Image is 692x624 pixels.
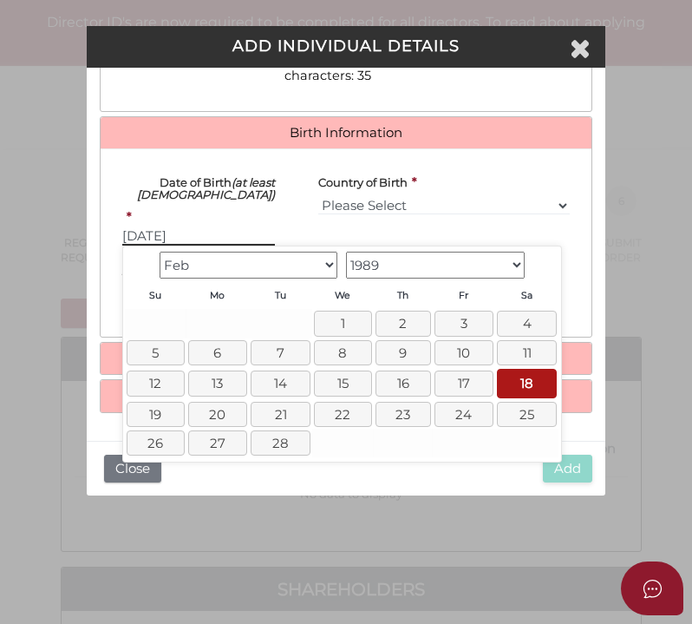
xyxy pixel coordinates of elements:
[251,371,310,396] a: 14
[114,389,579,404] a: Share Information
[127,340,184,365] a: 5
[251,430,310,456] a: 28
[314,402,371,427] a: 22
[375,311,431,336] a: 2
[149,290,161,301] span: Sunday
[251,340,310,365] a: 7
[434,340,494,365] a: 10
[529,250,557,278] a: Next
[314,340,371,365] a: 8
[497,402,557,427] a: 25
[521,290,532,301] span: Saturday
[434,311,494,336] a: 3
[434,402,494,427] a: 24
[188,430,248,456] a: 27
[497,369,557,397] a: 18
[335,290,350,301] span: Wednesday
[375,371,431,396] a: 16
[188,371,248,396] a: 13
[251,402,310,427] a: 21
[104,455,161,483] button: Close
[127,250,154,278] a: Prev
[210,290,225,301] span: Monday
[375,340,431,365] a: 9
[397,290,408,301] span: Thursday
[188,340,248,365] a: 6
[127,430,184,456] a: 26
[621,562,683,615] button: Open asap
[275,290,286,301] span: Tuesday
[375,402,431,427] a: 23
[314,371,371,396] a: 15
[543,455,592,483] button: Add
[314,311,371,336] a: 1
[459,290,468,301] span: Friday
[497,311,557,336] a: 4
[127,371,184,396] a: 12
[434,371,494,396] a: 17
[127,402,184,427] a: 19
[188,402,248,427] a: 20
[114,351,579,366] a: Address Information
[497,340,557,365] a: 11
